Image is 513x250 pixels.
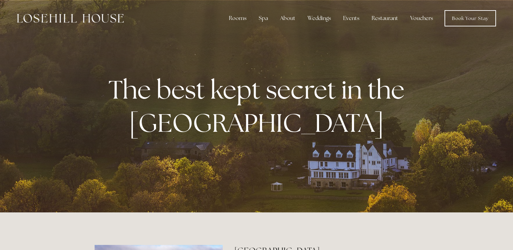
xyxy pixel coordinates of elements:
div: Restaurant [366,12,403,25]
div: Events [338,12,365,25]
div: About [275,12,301,25]
a: Vouchers [405,12,438,25]
div: Weddings [302,12,336,25]
div: Rooms [223,12,252,25]
a: Book Your Stay [445,10,496,26]
strong: The best kept secret in the [GEOGRAPHIC_DATA] [108,73,410,139]
div: Spa [253,12,273,25]
img: Losehill House [17,14,124,23]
